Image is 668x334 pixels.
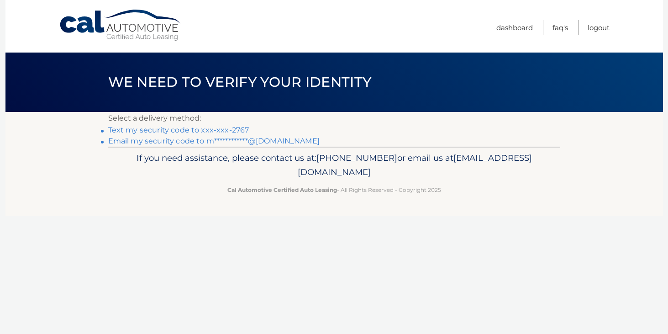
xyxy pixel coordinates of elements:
p: Select a delivery method: [108,112,560,125]
p: - All Rights Reserved - Copyright 2025 [114,185,554,195]
span: We need to verify your identity [108,74,372,90]
strong: Cal Automotive Certified Auto Leasing [227,186,337,193]
a: Dashboard [496,20,533,35]
a: Text my security code to xxx-xxx-2767 [108,126,249,134]
a: Cal Automotive [59,9,182,42]
p: If you need assistance, please contact us at: or email us at [114,151,554,180]
a: FAQ's [552,20,568,35]
a: Logout [588,20,610,35]
span: [PHONE_NUMBER] [316,153,397,163]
